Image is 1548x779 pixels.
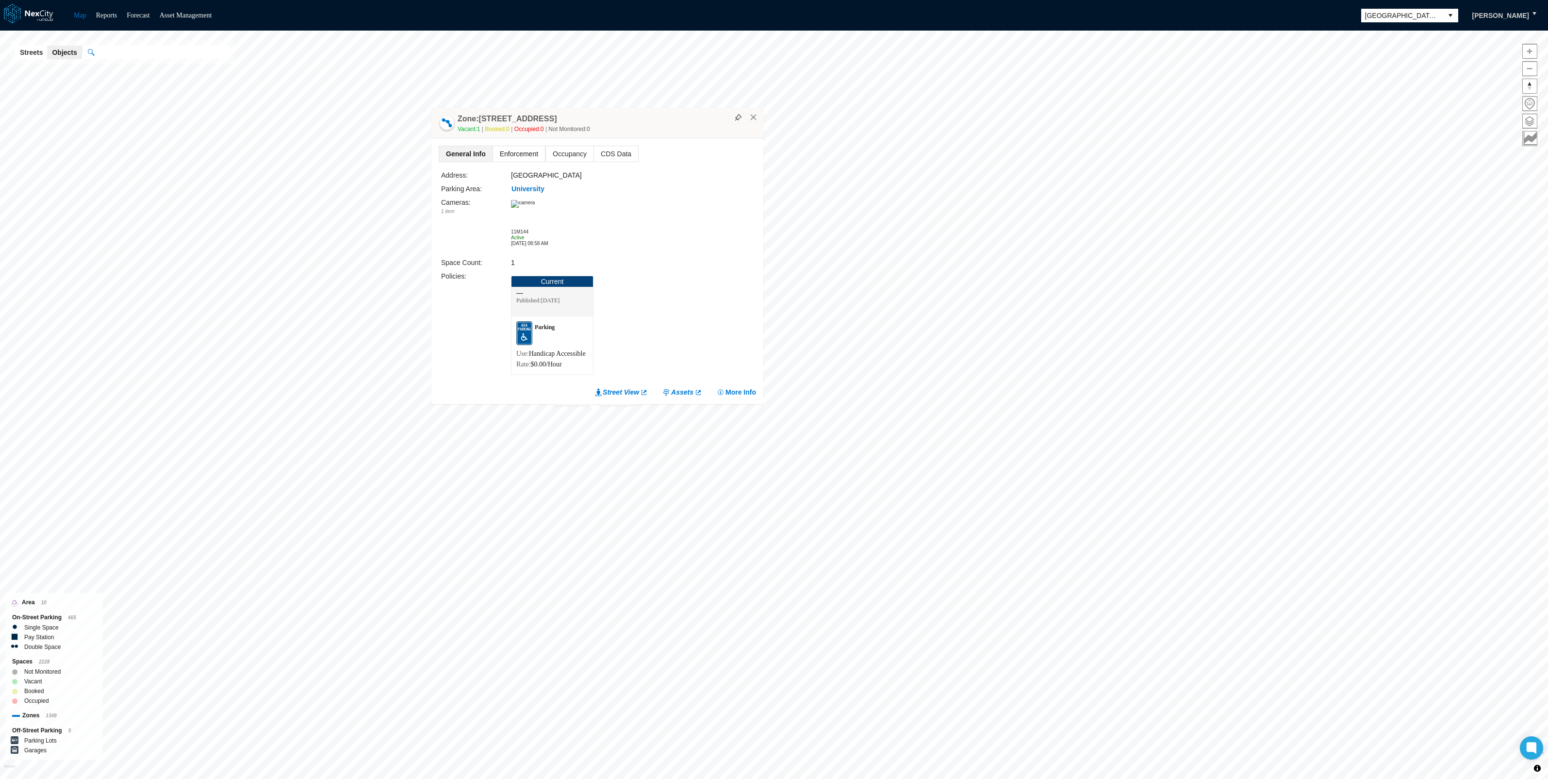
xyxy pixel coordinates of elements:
span: Zoom out [1523,62,1537,76]
span: General Info [439,146,493,162]
label: Single Space [24,623,59,632]
div: 11M144 [511,229,560,235]
span: More Info [725,387,756,397]
label: Pay Station [24,632,54,642]
button: Reset bearing to north [1522,79,1537,94]
span: Streets [20,48,43,57]
a: Forecast [127,12,149,19]
button: Layers management [1522,114,1537,129]
button: select [1443,9,1458,22]
div: [DATE] 08:58 AM [511,241,560,247]
div: Zones [12,711,95,721]
a: Assets [662,387,702,397]
button: Home [1522,96,1537,111]
button: [PERSON_NAME] [1462,7,1539,24]
span: Assets [671,387,693,397]
span: Occupied: 0 [514,126,549,133]
span: [GEOGRAPHIC_DATA][PERSON_NAME] [1365,11,1439,20]
span: 465 [68,615,76,620]
a: Asset Management [160,12,212,19]
label: Cameras : [441,199,471,206]
div: Spaces [12,657,95,667]
h4: Zone: [STREET_ADDRESS] [458,114,557,124]
img: svg%3e [735,114,741,121]
span: Objects [52,48,77,57]
button: More Info [717,387,756,397]
button: University [511,184,545,194]
div: [GEOGRAPHIC_DATA] [511,170,669,181]
label: Policies : [441,272,466,280]
div: Area [12,597,95,608]
span: CDS Data [594,146,638,162]
button: Key metrics [1522,131,1537,146]
label: Double Space [24,642,61,652]
div: 1 item [441,208,511,215]
label: Not Monitored [24,667,61,677]
img: camera [511,200,535,208]
a: Reports [96,12,117,19]
span: Occupancy [546,146,593,162]
span: Vacant: 1 [458,126,485,133]
button: Streets [15,46,48,59]
button: Toggle attribution [1532,762,1543,774]
button: Zoom in [1522,44,1537,59]
a: Map [74,12,86,19]
label: Address: [441,171,468,179]
label: Parking Area: [441,185,482,193]
span: Enforcement [493,146,545,162]
span: Zoom in [1523,44,1537,58]
button: Zoom out [1522,61,1537,76]
div: On-Street Parking [12,613,95,623]
a: Mapbox homepage [4,765,16,776]
span: 10 [41,600,47,605]
span: 2228 [39,659,49,664]
label: Booked [24,686,44,696]
a: Street View [595,387,648,397]
label: Occupied [24,696,49,706]
span: Active [511,235,524,240]
label: Garages [24,746,47,755]
div: 1 [511,257,669,268]
button: Objects [47,46,82,59]
span: 1349 [46,713,56,718]
span: Booked: 0 [485,126,514,133]
label: Vacant [24,677,42,686]
span: Reset bearing to north [1523,79,1537,93]
span: 5 [68,728,71,733]
span: Not Monitored: 0 [548,126,590,133]
span: Toggle attribution [1534,763,1540,774]
label: Space Count: [441,259,482,266]
label: Parking Lots [24,736,57,746]
div: Off-Street Parking [12,726,95,736]
button: Close popup [749,113,758,122]
span: [PERSON_NAME] [1472,11,1529,20]
span: Street View [603,387,639,397]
